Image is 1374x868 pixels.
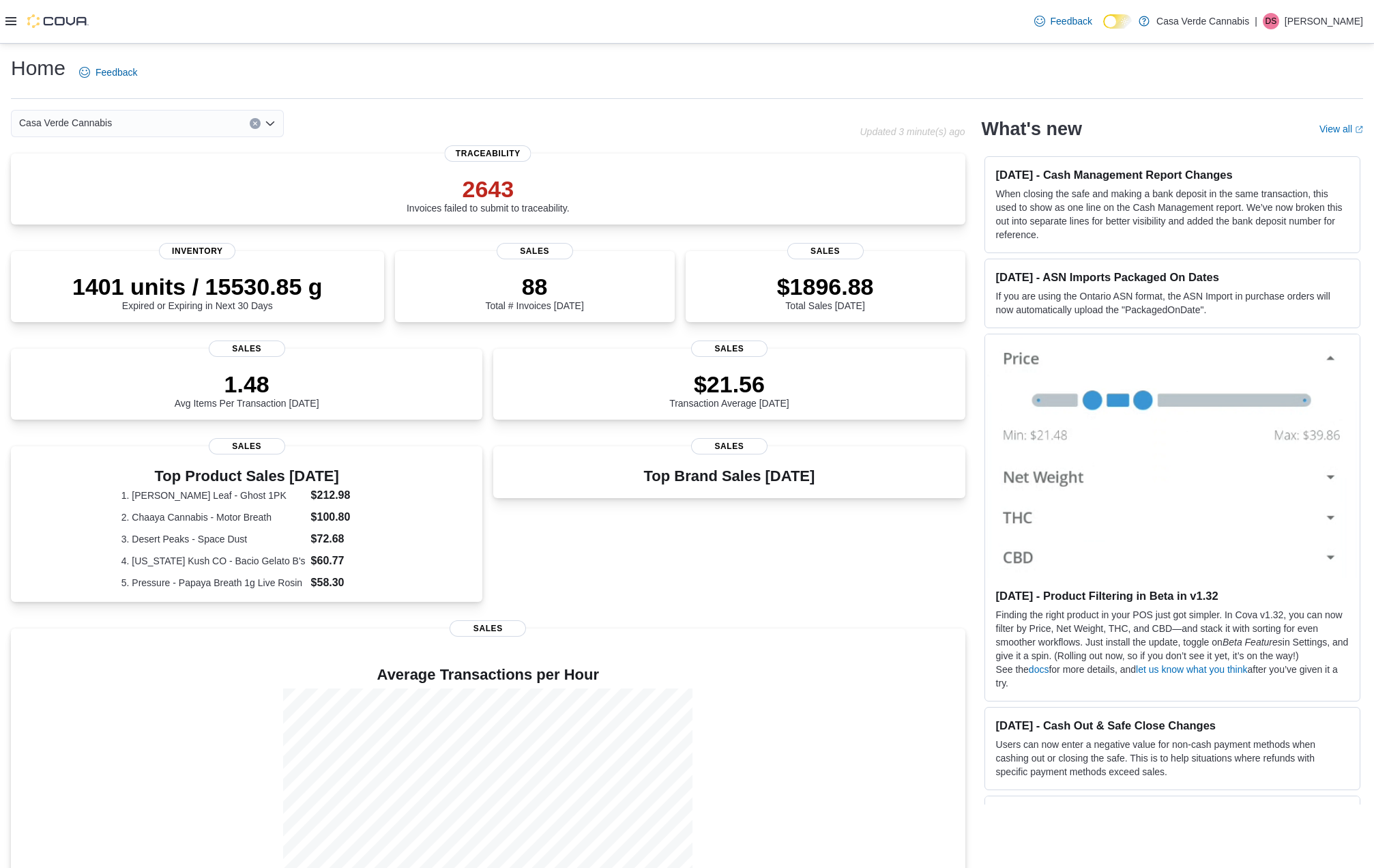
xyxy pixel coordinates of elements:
[1029,664,1049,675] a: docs
[72,273,323,311] div: Expired or Expiring in Next 30 Days
[311,487,372,504] dd: $212.98
[996,187,1349,242] p: When closing the safe and making a bank deposit in the same transaction, this used to show as one...
[209,341,285,357] span: Sales
[996,608,1349,663] p: Finding the right product in your POS just got simpler. In Cova v1.32, you can now filter by Pric...
[777,273,874,300] p: $1896.88
[996,738,1349,779] p: Users can now enter a negative value for non-cash payment methods when cashing out or closing the...
[1103,14,1132,29] input: Dark Mode
[644,468,815,484] h3: Top Brand Sales [DATE]
[250,118,261,129] button: Clear input
[450,620,526,637] span: Sales
[1266,13,1277,29] span: DS
[209,438,285,454] span: Sales
[407,175,570,203] p: 2643
[11,55,65,82] h1: Home
[1156,13,1249,29] p: Casa Verde Cannabis
[175,371,319,398] p: 1.48
[996,589,1349,603] h3: [DATE] - Product Filtering in Beta in v1.32
[175,371,319,409] div: Avg Items Per Transaction [DATE]
[121,576,306,590] dt: 5. Pressure - Papaya Breath 1g Live Rosin
[121,554,306,568] dt: 4. [US_STATE] Kush CO - Bacio Gelato B's
[1255,13,1257,29] p: |
[1103,29,1104,29] span: Dark Mode
[121,468,372,484] h3: Top Product Sales [DATE]
[1263,13,1279,29] div: Desiree Shay
[485,273,583,300] p: 88
[1029,8,1098,35] a: Feedback
[311,575,372,591] dd: $58.30
[311,531,372,547] dd: $72.68
[777,273,874,311] div: Total Sales [DATE]
[996,719,1349,732] h3: [DATE] - Cash Out & Safe Close Changes
[22,667,954,683] h4: Average Transactions per Hour
[860,126,965,137] p: Updated 3 minute(s) ago
[996,270,1349,284] h3: [DATE] - ASN Imports Packaged On Dates
[311,553,372,569] dd: $60.77
[996,289,1349,317] p: If you are using the Ontario ASN format, the ASN Import in purchase orders will now automatically...
[996,168,1349,182] h3: [DATE] - Cash Management Report Changes
[669,371,789,409] div: Transaction Average [DATE]
[72,273,323,300] p: 1401 units / 15530.85 g
[787,243,864,259] span: Sales
[311,509,372,525] dd: $100.80
[1285,13,1363,29] p: [PERSON_NAME]
[27,14,89,28] img: Cova
[1355,126,1363,134] svg: External link
[121,532,306,546] dt: 3. Desert Peaks - Space Dust
[407,175,570,214] div: Invoices failed to submit to traceability.
[691,341,768,357] span: Sales
[96,66,137,79] span: Feedback
[691,438,768,454] span: Sales
[445,145,531,162] span: Traceability
[996,663,1349,690] p: See the for more details, and after you’ve given it a try.
[265,118,276,129] button: Open list of options
[1319,124,1363,134] a: View allExternal link
[669,371,789,398] p: $21.56
[121,510,306,524] dt: 2. Chaaya Cannabis - Motor Breath
[497,243,573,259] span: Sales
[1136,664,1247,675] a: let us know what you think
[19,115,112,131] span: Casa Verde Cannabis
[121,489,306,502] dt: 1. [PERSON_NAME] Leaf - Ghost 1PK
[1051,14,1092,28] span: Feedback
[74,59,143,86] a: Feedback
[1223,637,1283,648] em: Beta Features
[159,243,235,259] span: Inventory
[982,118,1082,140] h2: What's new
[485,273,583,311] div: Total # Invoices [DATE]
